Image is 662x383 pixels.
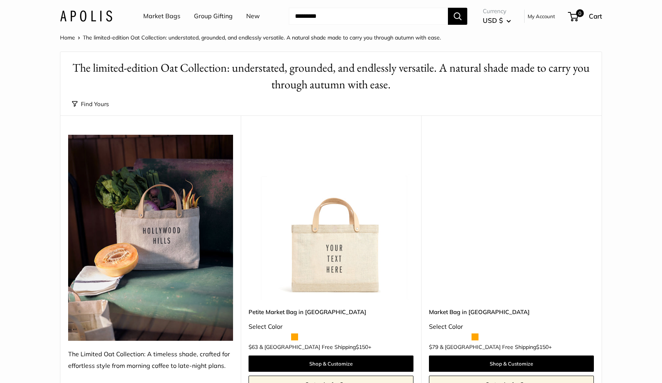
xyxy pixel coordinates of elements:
[429,343,438,350] span: $79
[60,10,112,22] img: Apolis
[289,8,448,25] input: Search...
[246,10,260,22] a: New
[589,12,602,20] span: Cart
[483,14,511,27] button: USD $
[194,10,233,22] a: Group Gifting
[483,16,503,24] span: USD $
[429,135,594,300] a: Market Bag in OatMarket Bag in Oat
[143,10,180,22] a: Market Bags
[259,344,371,350] span: & [GEOGRAPHIC_DATA] Free Shipping +
[249,135,413,300] a: Petite Market Bag in OatPetite Market Bag in Oat
[249,321,413,333] div: Select Color
[576,9,584,17] span: 0
[429,307,594,316] a: Market Bag in [GEOGRAPHIC_DATA]
[249,307,413,316] a: Petite Market Bag in [GEOGRAPHIC_DATA]
[249,343,258,350] span: $63
[68,349,233,372] div: The Limited Oat Collection: A timeless shade, crafted for effortless style from morning coffee to...
[249,356,413,372] a: Shop & Customize
[72,60,590,93] h1: The limited-edition Oat Collection: understated, grounded, and endlessly versatile. A natural sha...
[528,12,555,21] a: My Account
[448,8,467,25] button: Search
[429,356,594,372] a: Shop & Customize
[249,135,413,300] img: Petite Market Bag in Oat
[60,34,75,41] a: Home
[72,99,109,110] button: Find Yours
[536,343,549,350] span: $150
[483,6,511,17] span: Currency
[440,344,552,350] span: & [GEOGRAPHIC_DATA] Free Shipping +
[83,34,441,41] span: The limited-edition Oat Collection: understated, grounded, and endlessly versatile. A natural sha...
[356,343,368,350] span: $150
[569,10,602,22] a: 0 Cart
[60,33,441,43] nav: Breadcrumb
[429,321,594,333] div: Select Color
[68,135,233,341] img: The Limited Oat Collection: A timeless shade, crafted for effortless style from morning coffee to...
